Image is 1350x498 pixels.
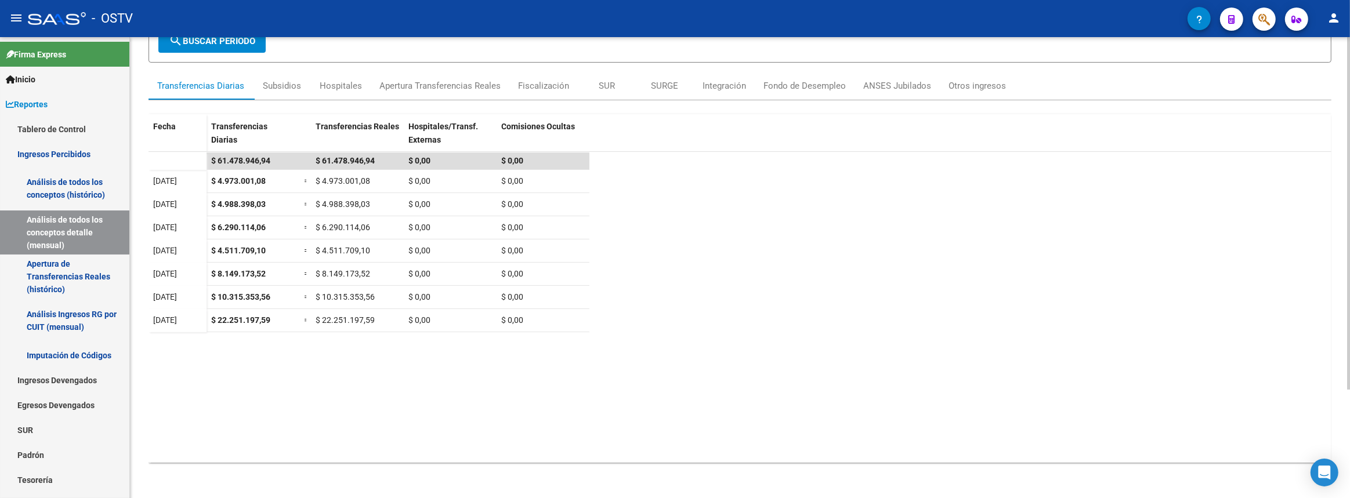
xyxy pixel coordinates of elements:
span: $ 0,00 [408,269,430,278]
span: $ 8.149.173,52 [316,269,370,278]
div: Hospitales [320,79,362,92]
datatable-header-cell: Comisiones Ocultas [497,114,589,163]
span: $ 0,00 [408,199,430,209]
span: = [304,246,309,255]
span: $ 4.988.398,03 [316,199,370,209]
div: SURGE [652,79,679,92]
span: Inicio [6,73,35,86]
span: $ 0,00 [501,269,523,278]
span: $ 0,00 [408,223,430,232]
mat-icon: menu [9,11,23,25]
div: Transferencias Diarias [157,79,244,92]
span: $ 0,00 [501,246,523,255]
span: Reportes [6,98,48,111]
div: Integración [703,79,746,92]
span: Transferencias Reales [316,122,399,131]
span: $ 4.973.001,08 [211,176,266,186]
div: Otros ingresos [949,79,1006,92]
span: Comisiones Ocultas [501,122,575,131]
div: Apertura Transferencias Reales [379,79,501,92]
span: $ 10.315.353,56 [211,292,270,301]
button: Buscar Período [158,30,266,53]
span: Buscar Período [169,36,255,46]
span: = [304,199,309,209]
span: = [304,223,309,232]
span: $ 0,00 [408,246,430,255]
span: [DATE] [153,315,177,325]
div: Subsidios [263,79,301,92]
datatable-header-cell: Transferencias Diarias [207,114,299,163]
span: $ 4.511.709,10 [211,246,266,255]
datatable-header-cell: Fecha [149,114,207,163]
span: $ 0,00 [501,292,523,301]
span: $ 4.988.398,03 [211,199,266,209]
mat-icon: person [1327,11,1341,25]
span: Transferencias Diarias [211,122,267,144]
span: $ 61.478.946,94 [211,156,270,165]
span: $ 0,00 [501,199,523,209]
div: ANSES Jubilados [863,79,931,92]
span: $ 8.149.173,52 [211,269,266,278]
span: [DATE] [153,246,177,255]
span: Hospitales/Transf. Externas [408,122,478,144]
span: $ 4.511.709,10 [316,246,370,255]
span: [DATE] [153,269,177,278]
span: $ 0,00 [408,292,430,301]
datatable-header-cell: Transferencias Reales [311,114,404,163]
datatable-header-cell: Hospitales/Transf. Externas [404,114,497,163]
span: [DATE] [153,176,177,186]
span: $ 6.290.114,06 [316,223,370,232]
span: $ 0,00 [408,315,430,325]
span: $ 0,00 [501,176,523,186]
span: $ 22.251.197,59 [211,315,270,325]
span: $ 4.973.001,08 [316,176,370,186]
div: Fondo de Desempleo [763,79,846,92]
span: $ 0,00 [501,223,523,232]
span: [DATE] [153,223,177,232]
span: Fecha [153,122,176,131]
span: = [304,315,309,325]
span: $ 0,00 [408,156,430,165]
span: = [304,269,309,278]
span: $ 0,00 [501,315,523,325]
span: $ 0,00 [501,156,523,165]
span: - OSTV [92,6,133,31]
span: $ 22.251.197,59 [316,315,375,325]
span: Firma Express [6,48,66,61]
span: = [304,292,309,301]
span: $ 0,00 [408,176,430,186]
span: [DATE] [153,292,177,301]
div: Open Intercom Messenger [1311,459,1338,486]
div: SUR [599,79,615,92]
span: [DATE] [153,199,177,209]
span: $ 10.315.353,56 [316,292,375,301]
mat-icon: search [169,34,183,48]
div: Fiscalización [518,79,569,92]
span: = [304,176,309,186]
span: $ 6.290.114,06 [211,223,266,232]
span: $ 61.478.946,94 [316,156,375,165]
